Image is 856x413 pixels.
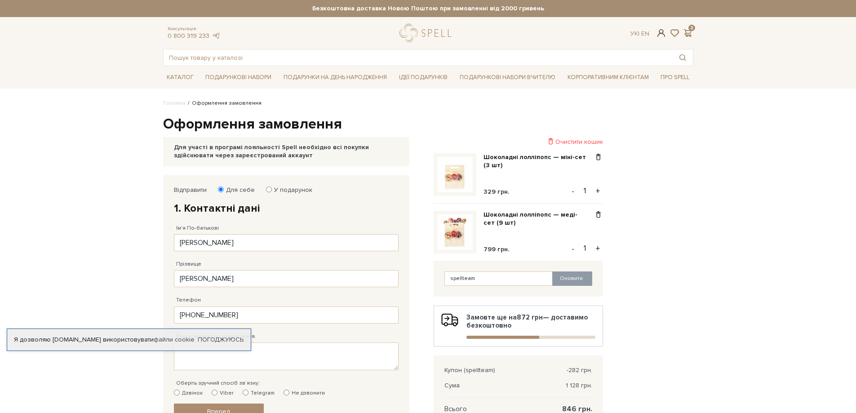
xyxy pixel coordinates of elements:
[444,405,467,413] span: Всього
[154,336,195,343] a: файли cookie
[174,389,203,397] label: Дзвінок
[437,157,473,192] img: Шоколадні лолліпопс — міні-сет (3 шт)
[441,313,595,339] div: Замовте ще на — доставимо безкоштовно
[444,366,495,374] span: Купон (spellteam)
[562,405,592,413] span: 846 грн.
[434,138,603,146] div: Очистити кошик
[284,389,325,397] label: Не дзвонити
[218,187,224,192] input: Для себе
[168,26,221,32] span: Консультація:
[566,382,592,390] span: 1 128 грн.
[186,99,262,107] li: Оформлення замовлення
[164,49,672,66] input: Пошук товару у каталозі
[638,30,639,37] span: |
[444,382,460,390] span: Сума
[437,214,473,250] img: Шоколадні лолліпопс — меді-сет (9 шт)
[483,211,594,227] a: Шоколадні лолліпопс — меді-сет (9 шт)
[163,115,693,134] h1: Оформлення замовлення
[395,71,451,84] a: Ідеї подарунків
[444,271,553,286] input: Введіть код купона
[198,336,244,344] a: Погоджуюсь
[176,224,219,232] label: Ім'я По-батькові
[568,242,577,255] button: -
[483,188,510,195] span: 329 грн.
[483,245,510,253] span: 799 грн.
[7,336,251,344] div: Я дозволяю [DOMAIN_NAME] використовувати
[220,186,255,194] label: Для себе
[163,71,197,84] a: Каталог
[202,71,275,84] a: Подарункові набори
[176,296,201,304] label: Телефон
[168,32,209,40] a: 0 800 319 233
[212,389,234,397] label: Viber
[174,143,399,160] div: Для участі в програмі лояльності Spell необхідно всі покупки здійснювати через зареєстрований акк...
[284,390,289,395] input: Не дзвонити
[567,366,592,374] span: -282 грн.
[243,389,275,397] label: Telegram
[568,184,577,198] button: -
[641,30,649,37] a: En
[672,49,693,66] button: Пошук товару у каталозі
[630,30,649,38] div: Ук
[517,313,543,321] b: 872 грн
[176,260,201,268] label: Прізвище
[176,379,260,387] label: Оберіть зручний спосіб зв`язку:
[657,71,693,84] a: Про Spell
[268,186,312,194] label: У подарунок
[212,390,217,395] input: Viber
[163,100,186,107] a: Головна
[243,390,248,395] input: Telegram
[174,390,180,395] input: Дзвінок
[593,242,603,255] button: +
[593,184,603,198] button: +
[564,71,652,84] a: Корпоративним клієнтам
[280,71,390,84] a: Подарунки на День народження
[174,201,399,215] h2: 1. Контактні дані
[174,186,207,194] label: Відправити
[456,70,559,85] a: Подарункові набори Вчителю
[163,4,693,13] strong: Безкоштовна доставка Новою Поштою при замовленні від 2000 гривень
[212,32,221,40] a: telegram
[399,24,456,42] a: logo
[483,153,594,169] a: Шоколадні лолліпопс — міні-сет (3 шт)
[552,271,592,286] button: Оновити
[266,187,272,192] input: У подарунок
